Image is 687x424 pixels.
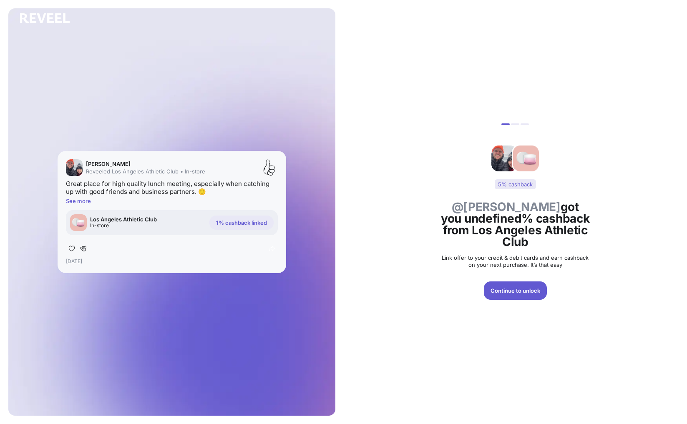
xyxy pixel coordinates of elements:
[86,161,205,167] p: [PERSON_NAME]
[452,200,561,214] span: @[PERSON_NAME]
[86,168,205,175] p: Reveeled Los Angeles Athletic Club • In-store
[498,181,533,188] p: 5% cashback
[90,216,157,223] p: Los Angeles Athletic Club
[66,180,278,196] p: Great place for high quality lunch meeting, especially when catching up with good friends and bus...
[440,201,590,248] h3: got you undefined% cashback from Los Angeles Athletic Club
[66,258,278,265] p: [DATE]
[90,223,157,229] p: In-store
[491,287,540,294] p: Continue to unlock
[440,254,590,268] p: Link offer to your credit & debit cards and earn cashback on your next purchase. It’s that easy
[64,196,93,206] p: See more
[216,219,267,226] p: 1% cashback linked
[484,281,547,300] button: Continue to unlock
[209,216,274,230] button: 1% cashback linked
